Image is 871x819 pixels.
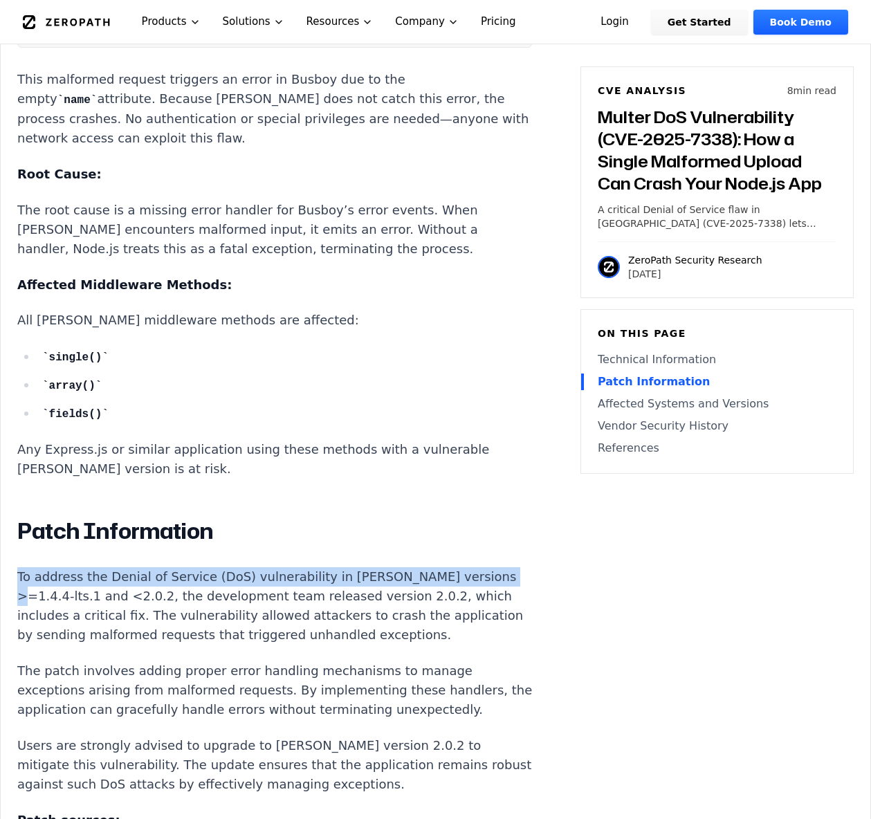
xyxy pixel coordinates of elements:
strong: Affected Middleware Methods: [17,277,232,292]
code: single() [42,351,109,364]
p: The root cause is a missing error handler for Busboy’s error events. When [PERSON_NAME] encounter... [17,201,532,259]
p: ZeroPath Security Research [628,253,762,267]
p: Users are strongly advised to upgrade to [PERSON_NAME] version 2.0.2 to mitigate this vulnerabili... [17,736,532,794]
a: Technical Information [598,351,836,368]
p: 8 min read [787,84,836,98]
a: Vendor Security History [598,418,836,434]
p: Any Express.js or similar application using these methods with a vulnerable [PERSON_NAME] version... [17,440,532,479]
a: Patch Information [598,374,836,390]
a: Book Demo [753,10,848,35]
code: name [57,94,98,107]
p: To address the Denial of Service (DoS) vulnerability in [PERSON_NAME] versions >=1.4.4-lts.1 and ... [17,567,532,645]
a: References [598,440,836,457]
p: This malformed request triggers an error in Busboy due to the empty attribute. Because [PERSON_NA... [17,70,532,148]
a: Login [584,10,645,35]
img: ZeroPath Security Research [598,256,620,278]
h2: Patch Information [17,517,532,545]
code: fields() [42,408,109,421]
a: Get Started [651,10,748,35]
a: Affected Systems and Versions [598,396,836,412]
h3: Multer DoS Vulnerability (CVE-2025-7338): How a Single Malformed Upload Can Crash Your Node.js App [598,106,836,194]
strong: Root Cause: [17,167,102,181]
p: A critical Denial of Service flaw in [GEOGRAPHIC_DATA] (CVE-2025-7338) lets attackers crash Node.... [598,203,836,230]
code: array() [42,380,102,392]
p: The patch involves adding proper error handling mechanisms to manage exceptions arising from malf... [17,661,532,719]
h6: CVE Analysis [598,84,686,98]
p: [DATE] [628,267,762,281]
p: All [PERSON_NAME] middleware methods are affected: [17,311,532,330]
h6: On this page [598,326,836,340]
